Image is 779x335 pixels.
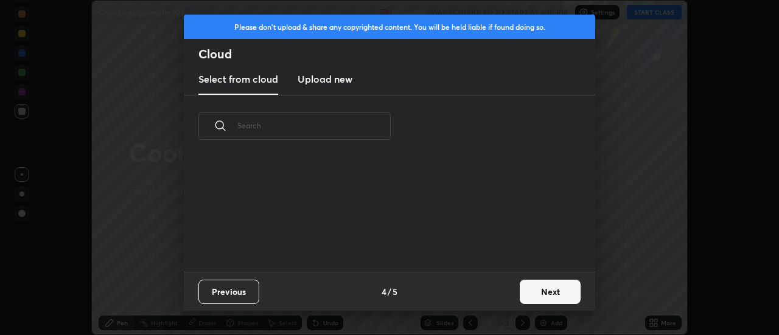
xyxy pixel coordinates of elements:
button: Previous [198,280,259,304]
h3: Upload new [298,72,352,86]
div: Please don't upload & share any copyrighted content. You will be held liable if found doing so. [184,15,595,39]
h4: 4 [382,285,386,298]
button: Next [520,280,581,304]
h3: Select from cloud [198,72,278,86]
input: Search [237,100,391,151]
h4: 5 [393,285,397,298]
h4: / [388,285,391,298]
h2: Cloud [198,46,595,62]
